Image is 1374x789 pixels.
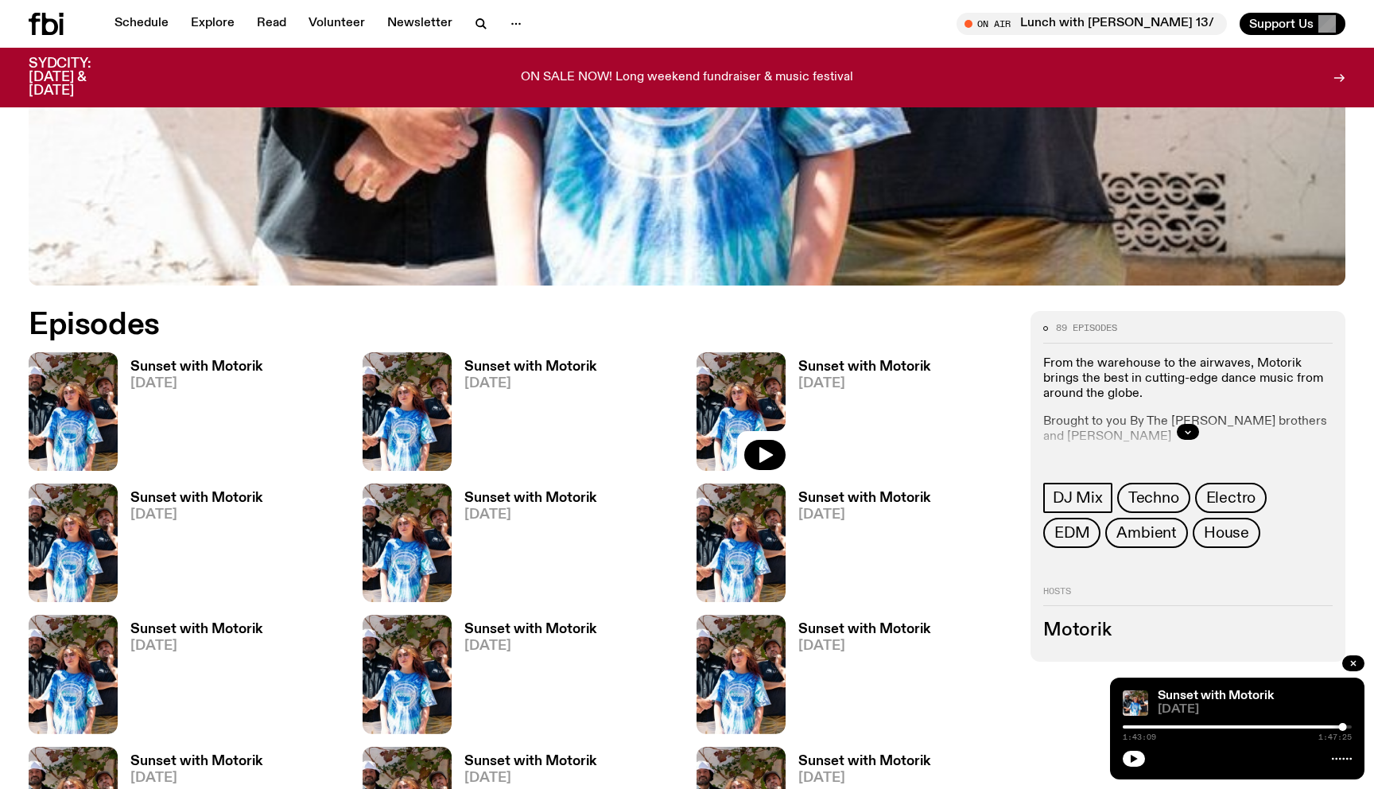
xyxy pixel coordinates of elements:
[118,360,262,471] a: Sunset with Motorik[DATE]
[786,492,930,602] a: Sunset with Motorik[DATE]
[798,755,930,768] h3: Sunset with Motorik
[1116,524,1177,542] span: Ambient
[378,13,462,35] a: Newsletter
[130,492,262,505] h3: Sunset with Motorik
[118,492,262,602] a: Sunset with Motorik[DATE]
[363,615,452,733] img: Andrew, Reenie, and Pat stand in a row, smiling at the camera, in dappled light with a vine leafe...
[697,615,786,733] img: Andrew, Reenie, and Pat stand in a row, smiling at the camera, in dappled light with a vine leafe...
[118,623,262,733] a: Sunset with Motorik[DATE]
[130,639,262,653] span: [DATE]
[1249,17,1314,31] span: Support Us
[798,639,930,653] span: [DATE]
[1123,690,1148,716] img: Andrew, Reenie, and Pat stand in a row, smiling at the camera, in dappled light with a vine leafe...
[363,484,452,602] img: Andrew, Reenie, and Pat stand in a row, smiling at the camera, in dappled light with a vine leafe...
[29,311,900,340] h2: Episodes
[464,639,596,653] span: [DATE]
[1056,324,1117,332] span: 89 episodes
[1158,690,1274,702] a: Sunset with Motorik
[363,352,452,471] img: Andrew, Reenie, and Pat stand in a row, smiling at the camera, in dappled light with a vine leafe...
[464,360,596,374] h3: Sunset with Motorik
[1206,489,1256,507] span: Electro
[29,57,130,98] h3: SYDCITY: [DATE] & [DATE]
[1117,483,1190,513] a: Techno
[1204,524,1249,542] span: House
[130,623,262,636] h3: Sunset with Motorik
[798,623,930,636] h3: Sunset with Motorik
[29,615,118,733] img: Andrew, Reenie, and Pat stand in a row, smiling at the camera, in dappled light with a vine leafe...
[130,755,262,768] h3: Sunset with Motorik
[521,71,853,85] p: ON SALE NOW! Long weekend fundraiser & music festival
[1043,356,1333,402] p: From the warehouse to the airwaves, Motorik brings the best in cutting-edge dance music from arou...
[464,772,596,785] span: [DATE]
[130,377,262,391] span: [DATE]
[957,13,1227,35] button: On AirLunch with [PERSON_NAME] 13/09
[464,755,596,768] h3: Sunset with Motorik
[1318,733,1352,741] span: 1:47:25
[1043,518,1100,548] a: EDM
[29,484,118,602] img: Andrew, Reenie, and Pat stand in a row, smiling at the camera, in dappled light with a vine leafe...
[697,484,786,602] img: Andrew, Reenie, and Pat stand in a row, smiling at the camera, in dappled light with a vine leafe...
[130,360,262,374] h3: Sunset with Motorik
[452,360,596,471] a: Sunset with Motorik[DATE]
[1054,524,1089,542] span: EDM
[1195,483,1267,513] a: Electro
[1193,518,1260,548] a: House
[798,360,930,374] h3: Sunset with Motorik
[1043,622,1333,639] h3: Motorik
[464,492,596,505] h3: Sunset with Motorik
[1123,733,1156,741] span: 1:43:09
[452,492,596,602] a: Sunset with Motorik[DATE]
[247,13,296,35] a: Read
[29,352,118,471] img: Andrew, Reenie, and Pat stand in a row, smiling at the camera, in dappled light with a vine leafe...
[1128,489,1179,507] span: Techno
[786,360,930,471] a: Sunset with Motorik[DATE]
[798,508,930,522] span: [DATE]
[452,623,596,733] a: Sunset with Motorik[DATE]
[105,13,178,35] a: Schedule
[1043,586,1333,605] h2: Hosts
[798,772,930,785] span: [DATE]
[798,492,930,505] h3: Sunset with Motorik
[1043,483,1112,513] a: DJ Mix
[786,623,930,733] a: Sunset with Motorik[DATE]
[1158,704,1352,716] span: [DATE]
[181,13,244,35] a: Explore
[464,377,596,391] span: [DATE]
[130,772,262,785] span: [DATE]
[464,623,596,636] h3: Sunset with Motorik
[130,508,262,522] span: [DATE]
[1053,489,1103,507] span: DJ Mix
[299,13,375,35] a: Volunteer
[798,377,930,391] span: [DATE]
[1240,13,1345,35] button: Support Us
[1105,518,1188,548] a: Ambient
[464,508,596,522] span: [DATE]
